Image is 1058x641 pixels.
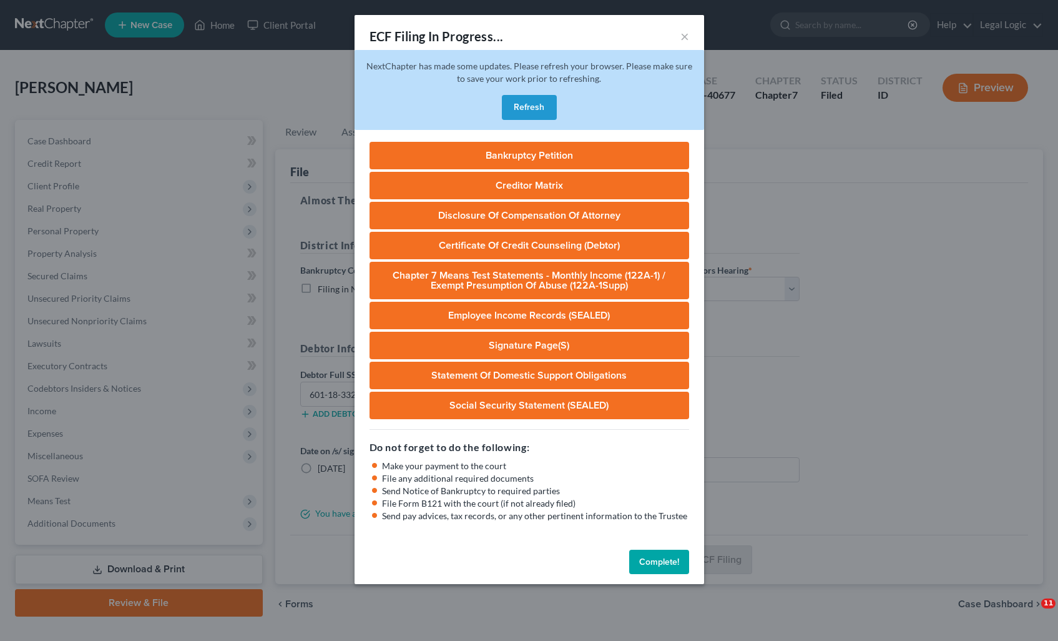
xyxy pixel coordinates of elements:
a: Bankruptcy Petition [370,142,689,169]
li: File Form B121 with the court (if not already filed) [382,497,689,510]
a: Creditor Matrix [370,172,689,199]
span: NextChapter has made some updates. Please refresh your browser. Please make sure to save your wor... [366,61,692,84]
a: Signature page(s) [370,332,689,359]
iframe: Intercom live chat [1016,599,1046,629]
h5: Do not forget to do the following: [370,440,689,455]
a: Social Security Statement (SEALED) [370,392,689,419]
button: Refresh [502,95,557,120]
li: Make your payment to the court [382,460,689,472]
li: Send pay advices, tax records, or any other pertinent information to the Trustee [382,510,689,522]
a: Certificate of Credit Counseling (Debtor) [370,232,689,259]
div: ECF Filing In Progress... [370,27,504,45]
button: × [680,29,689,44]
span: 11 [1041,599,1056,609]
li: File any additional required documents [382,472,689,485]
li: Send Notice of Bankruptcy to required parties [382,485,689,497]
a: Disclosure of Compensation of Attorney [370,202,689,229]
a: Chapter 7 Means Test Statements - Monthly Income (122A-1) / Exempt Presumption of Abuse (122A-1Supp) [370,262,689,299]
a: Employee Income Records (SEALED) [370,302,689,329]
button: Complete! [629,550,689,575]
a: Statement of Domestic Support Obligations [370,362,689,389]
